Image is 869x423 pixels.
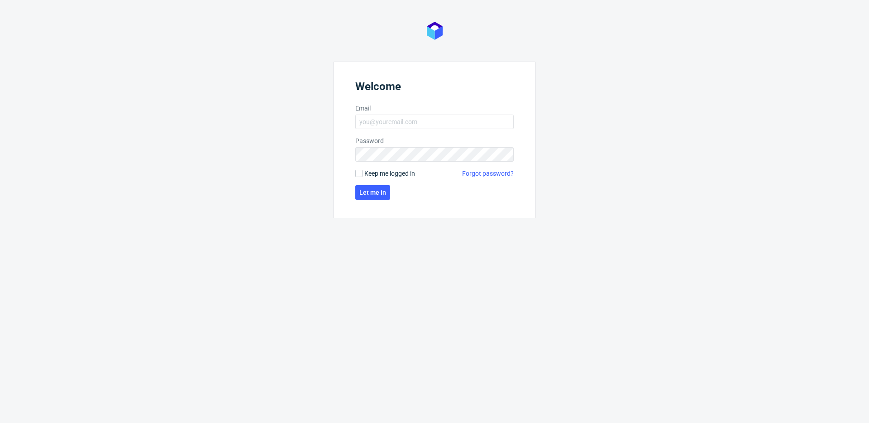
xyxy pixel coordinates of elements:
header: Welcome [355,80,514,96]
label: Password [355,136,514,145]
a: Forgot password? [462,169,514,178]
span: Keep me logged in [364,169,415,178]
button: Let me in [355,185,390,200]
label: Email [355,104,514,113]
input: you@youremail.com [355,115,514,129]
span: Let me in [359,189,386,196]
